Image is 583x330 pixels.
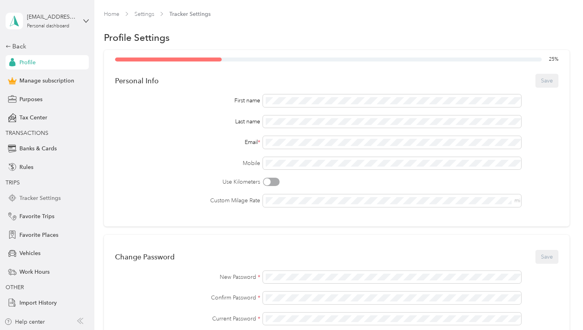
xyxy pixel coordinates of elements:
[115,96,260,105] div: First name
[6,130,48,136] span: TRANSACTIONS
[104,11,119,17] a: Home
[115,117,260,126] div: Last name
[19,249,40,257] span: Vehicles
[4,318,45,326] button: Help center
[6,179,20,186] span: TRIPS
[115,196,260,205] label: Custom Milage Rate
[19,299,57,307] span: Import History
[115,253,175,261] div: Change Password
[19,95,42,104] span: Purposes
[19,113,47,122] span: Tax Center
[115,138,260,146] div: Email
[115,178,260,186] label: Use Kilometers
[27,13,77,21] div: [EMAIL_ADDRESS][DOMAIN_NAME]
[115,294,260,302] label: Confirm Password
[539,286,583,330] iframe: Everlance-gr Chat Button Frame
[104,33,170,42] h1: Profile Settings
[134,11,154,17] a: Settings
[19,144,57,153] span: Banks & Cards
[549,56,558,63] span: 25 %
[115,315,260,323] label: Current Password
[19,194,61,202] span: Tracker Settings
[27,24,69,29] div: Personal dashboard
[19,77,74,85] span: Manage subscription
[19,163,33,171] span: Rules
[169,10,211,18] span: Tracker Settings
[19,212,54,221] span: Favorite Trips
[115,77,159,85] div: Personal Info
[19,268,50,276] span: Work Hours
[19,231,58,239] span: Favorite Places
[19,58,36,67] span: Profile
[6,284,24,291] span: OTHER
[115,159,260,167] label: Mobile
[6,42,85,51] div: Back
[115,273,260,281] label: New Password
[514,197,520,204] span: mi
